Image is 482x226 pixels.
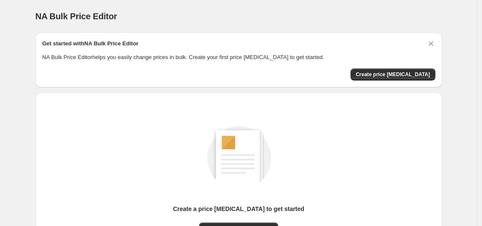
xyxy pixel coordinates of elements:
span: NA Bulk Price Editor [36,12,117,21]
p: Create a price [MEDICAL_DATA] to get started [173,205,304,213]
button: Create price change job [351,68,435,80]
p: NA Bulk Price Editor helps you easily change prices in bulk. Create your first price [MEDICAL_DAT... [42,53,435,62]
button: Dismiss card [427,39,435,48]
span: Create price [MEDICAL_DATA] [356,71,430,78]
h2: Get started with NA Bulk Price Editor [42,39,139,48]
